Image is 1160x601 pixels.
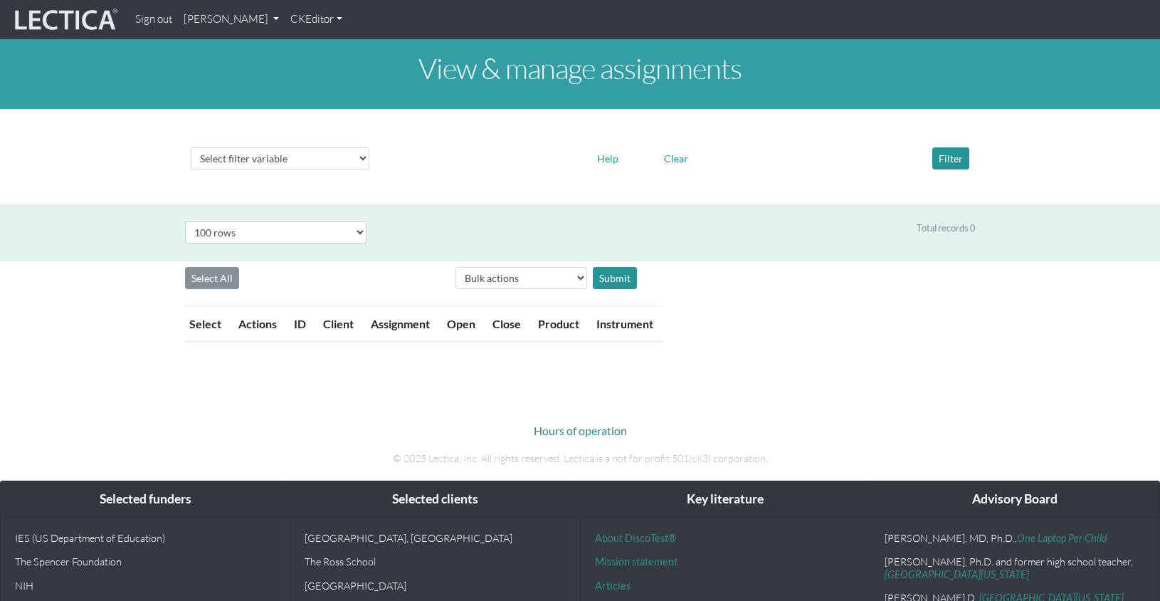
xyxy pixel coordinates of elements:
img: lecticalive [11,6,118,33]
p: IES (US Department of Education) [15,532,275,544]
a: Help [591,150,625,164]
th: Select [185,307,230,343]
th: Open [438,307,484,343]
div: Selected clients [290,481,579,518]
div: Submit [593,267,637,289]
a: Sign out [130,6,178,33]
th: ID [285,307,315,343]
th: Client [315,307,362,343]
button: Filter [932,147,969,169]
p: [PERSON_NAME], Ph.D. and former high school teacher, [885,555,1145,580]
a: One Laptop Per Child [1017,532,1107,544]
div: Selected funders [1,481,290,518]
p: [PERSON_NAME], MD, Ph.D., [885,532,1145,544]
a: Articles [595,580,631,592]
p: The Ross School [305,555,565,568]
p: [GEOGRAPHIC_DATA], [GEOGRAPHIC_DATA] [305,532,565,544]
a: [PERSON_NAME] [178,6,285,33]
div: Key literature [581,481,870,518]
button: Help [591,147,625,169]
button: Clear [658,147,695,169]
p: © 2025 Lectica, Inc. All rights reserved. Lectica is a not for profit 501(c)(3) corporation. [185,451,975,466]
th: Instrument [588,307,662,343]
a: Mission statement [595,555,677,568]
th: Product [529,307,588,343]
p: The Spencer Foundation [15,555,275,568]
div: Advisory Board [870,481,1159,518]
button: Select All [185,267,239,289]
th: Actions [230,307,285,343]
div: Total records 0 [917,221,975,235]
a: About DiscoTest® [595,532,676,544]
th: Assignment [362,307,438,343]
th: Close [484,307,529,343]
a: [GEOGRAPHIC_DATA][US_STATE] [885,568,1029,580]
a: Hours of operation [534,424,627,437]
a: CKEditor [285,6,348,33]
p: [GEOGRAPHIC_DATA] [305,580,565,592]
p: NIH [15,580,275,592]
